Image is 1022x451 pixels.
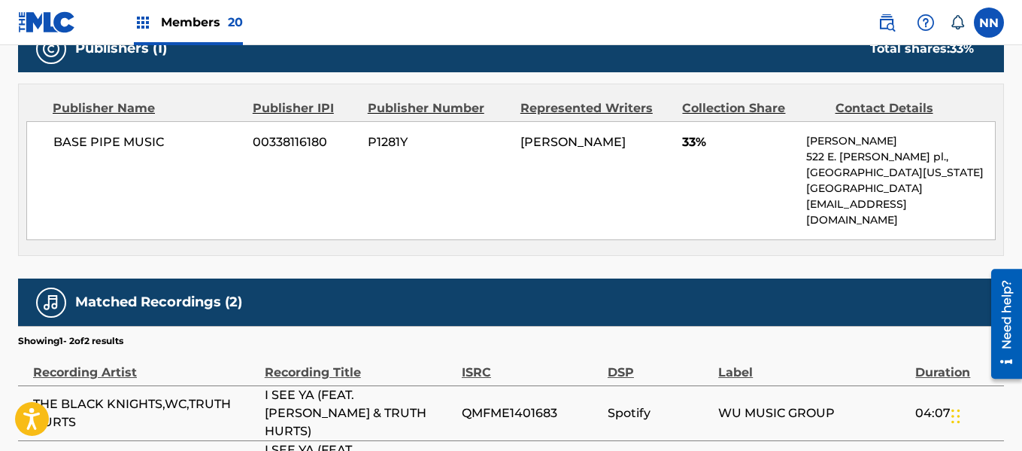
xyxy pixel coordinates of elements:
span: QMFME1401683 [462,404,600,422]
div: Label [718,348,908,382]
span: BASE PIPE MUSIC [53,133,241,151]
div: Represented Writers [520,99,672,117]
p: [GEOGRAPHIC_DATA][US_STATE] [806,165,995,181]
h5: Publishers (1) [75,40,167,57]
iframe: Resource Center [980,264,1022,385]
div: Duration [915,348,996,382]
p: [EMAIL_ADDRESS][DOMAIN_NAME] [806,197,995,228]
div: Publisher Number [368,99,509,117]
h5: Matched Recordings (2) [75,294,242,311]
div: Publisher Name [53,99,241,117]
img: Publishers [42,40,60,58]
span: P1281Y [368,133,509,151]
p: 522 E. [PERSON_NAME] pl., [806,149,995,165]
span: I SEE YA (FEAT. [PERSON_NAME] & TRUTH HURTS) [265,386,454,440]
p: [PERSON_NAME] [806,133,995,149]
span: 00338116180 [253,133,356,151]
span: Members [161,14,243,31]
img: help [917,14,935,32]
div: Collection Share [682,99,823,117]
p: [GEOGRAPHIC_DATA] [806,181,995,197]
div: Total shares: [870,40,974,58]
span: THE BLACK KNIGHTS,WC,TRUTH HURTS [33,395,257,431]
span: 33 % [950,41,974,56]
div: ISRC [462,348,600,382]
div: DSP [608,348,711,382]
span: 20 [228,15,243,29]
div: Recording Artist [33,348,257,382]
span: 04:07 [915,404,996,422]
div: Recording Title [265,348,454,382]
p: Showing 1 - 2 of 2 results [18,334,123,348]
div: Help [911,8,941,38]
span: WU MUSIC GROUP [718,404,908,422]
div: Publisher IPI [253,99,356,117]
img: Top Rightsholders [134,14,152,32]
span: Spotify [608,404,711,422]
span: 33% [682,133,795,151]
img: search [878,14,896,32]
iframe: Chat Widget [947,379,1022,451]
a: Public Search [872,8,902,38]
div: Notifications [950,15,965,30]
span: [PERSON_NAME] [520,135,626,149]
div: User Menu [974,8,1004,38]
img: Matched Recordings [42,294,60,312]
div: Contact Details [835,99,977,117]
div: Drag [951,394,960,439]
img: MLC Logo [18,11,76,33]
